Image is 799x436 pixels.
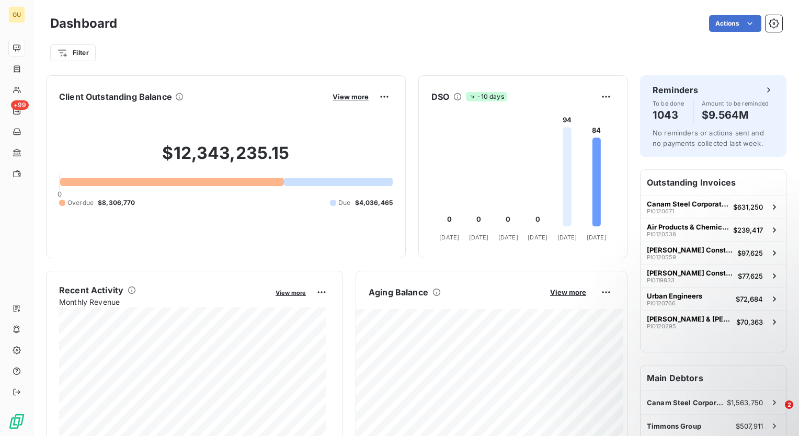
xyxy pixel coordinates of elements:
[733,203,763,211] span: $631,250
[67,198,94,208] span: Overdue
[702,100,769,107] span: Amount to be reminded
[550,288,586,296] span: View more
[653,100,684,107] span: To be done
[272,288,309,297] button: View more
[8,413,25,430] img: Logo LeanPay
[647,223,729,231] span: Air Products & Chemicals
[59,296,268,307] span: Monthly Revenue
[11,100,29,110] span: +99
[647,323,676,329] span: PI0120295
[98,198,135,208] span: $8,306,770
[641,195,786,218] button: Canam Steel Corporation ([GEOGRAPHIC_DATA])PI0120671$631,250
[466,92,507,101] span: -10 days
[641,170,786,195] h6: Outstanding Invoices
[59,143,393,174] h2: $12,343,235.15
[709,15,761,32] button: Actions
[647,269,734,277] span: [PERSON_NAME] Construction
[547,288,589,297] button: View more
[641,264,786,287] button: [PERSON_NAME] ConstructionPI0119833$77,625
[653,107,684,123] h4: 1043
[737,249,763,257] span: $97,625
[653,129,764,147] span: No reminders or actions sent and no payments collected last week.
[647,231,676,237] span: PI0120538
[733,226,763,234] span: $239,417
[647,208,674,214] span: PI0120671
[763,400,789,426] iframe: Intercom live chat
[338,198,350,208] span: Due
[702,107,769,123] h4: $9.564M
[647,200,729,208] span: Canam Steel Corporation ([GEOGRAPHIC_DATA])
[58,190,62,198] span: 0
[641,287,786,310] button: Urban EngineersPI0120766$72,684
[647,292,702,300] span: Urban Engineers
[647,300,676,306] span: PI0120766
[469,234,489,241] tspan: [DATE]
[498,234,518,241] tspan: [DATE]
[738,272,763,280] span: $77,625
[641,310,786,333] button: [PERSON_NAME] & [PERSON_NAME] ConstructionPI0120295$70,363
[590,335,799,408] iframe: Intercom notifications message
[59,90,172,103] h6: Client Outstanding Balance
[641,218,786,241] button: Air Products & ChemicalsPI0120538$239,417
[647,254,676,260] span: PI0120559
[50,14,117,33] h3: Dashboard
[355,198,393,208] span: $4,036,465
[647,315,732,323] span: [PERSON_NAME] & [PERSON_NAME] Construction
[59,284,123,296] h6: Recent Activity
[329,92,372,101] button: View more
[641,241,786,264] button: [PERSON_NAME] ConstructionPI0120559$97,625
[276,289,306,296] span: View more
[439,234,459,241] tspan: [DATE]
[647,246,733,254] span: [PERSON_NAME] Construction
[369,286,428,299] h6: Aging Balance
[8,6,25,23] div: GU
[528,234,547,241] tspan: [DATE]
[736,318,763,326] span: $70,363
[736,422,763,430] span: $507,911
[647,422,701,430] span: Timmons Group
[736,295,763,303] span: $72,684
[431,90,449,103] h6: DSO
[785,400,793,409] span: 2
[557,234,577,241] tspan: [DATE]
[647,277,675,283] span: PI0119833
[587,234,607,241] tspan: [DATE]
[50,44,96,61] button: Filter
[333,93,369,101] span: View more
[653,84,698,96] h6: Reminders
